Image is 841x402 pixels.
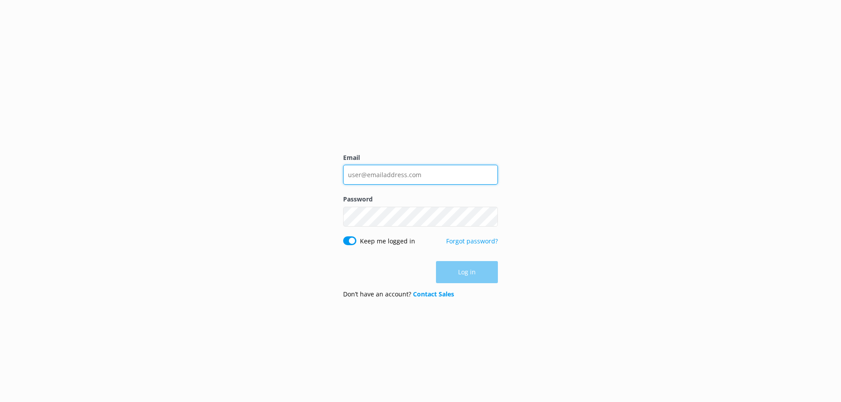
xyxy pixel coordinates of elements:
label: Email [343,153,498,163]
input: user@emailaddress.com [343,165,498,185]
a: Forgot password? [446,237,498,245]
p: Don’t have an account? [343,289,454,299]
button: Show password [480,208,498,225]
label: Password [343,194,498,204]
label: Keep me logged in [360,236,415,246]
a: Contact Sales [413,290,454,298]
